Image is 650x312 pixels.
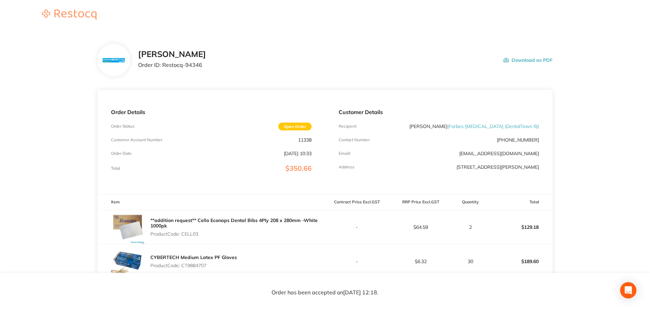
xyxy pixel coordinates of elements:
p: Order Date [111,151,132,156]
img: bGRreWdzbQ [111,210,145,244]
th: Item [97,194,325,210]
p: Emaill [339,151,350,156]
p: 2 [453,224,488,230]
th: Total [489,194,553,210]
p: Address [339,165,354,169]
h2: [PERSON_NAME] [138,50,206,59]
span: ( Forbes [MEDICAL_DATA] (DentalTown 6) ) [447,123,539,129]
p: Contact Number [339,137,370,142]
a: **addition request** Cello Econaps Dental Bibs 4Ply 208 x 280mm -White 1000pk [150,217,318,229]
p: Customer Account Number [111,137,162,142]
th: Quantity [452,194,489,210]
p: - [326,259,389,264]
p: Product Code: CELL03 [150,231,325,237]
a: Restocq logo [35,10,103,21]
p: Order has been accepted on [DATE] 12:18 . [272,290,378,296]
div: Open Intercom Messenger [620,282,636,298]
p: [DATE] 10:33 [284,151,312,156]
p: Order Details [111,109,311,115]
p: Order ID: Restocq- 94346 [138,62,206,68]
p: Recipient [339,124,356,129]
p: Total [111,166,120,171]
img: Restocq logo [35,10,103,20]
p: $6.32 [389,259,452,264]
span: Open Order [278,123,312,130]
p: 30 [453,259,488,264]
p: $129.18 [489,219,552,235]
img: N3hiYW42Mg [103,58,125,62]
th: RRP Price Excl. GST [389,194,452,210]
p: Customer Details [339,109,539,115]
p: - [326,224,389,230]
span: $350.66 [285,164,312,172]
p: $64.59 [389,224,452,230]
p: $189.60 [489,253,552,270]
p: [PERSON_NAME] [409,124,539,129]
th: Contract Price Excl. GST [325,194,389,210]
p: Order Status [111,124,134,129]
img: YzFhY2FsMg [111,244,145,278]
button: Download as PDF [503,50,553,71]
p: [PHONE_NUMBER] [497,137,539,143]
p: [STREET_ADDRESS][PERSON_NAME] [457,164,539,170]
p: Product Code: CT9884707 [150,263,237,268]
a: CYBERTECH Medium Latex PF Gloves [150,254,237,260]
a: [EMAIL_ADDRESS][DOMAIN_NAME] [459,150,539,157]
p: 11338 [298,137,312,143]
